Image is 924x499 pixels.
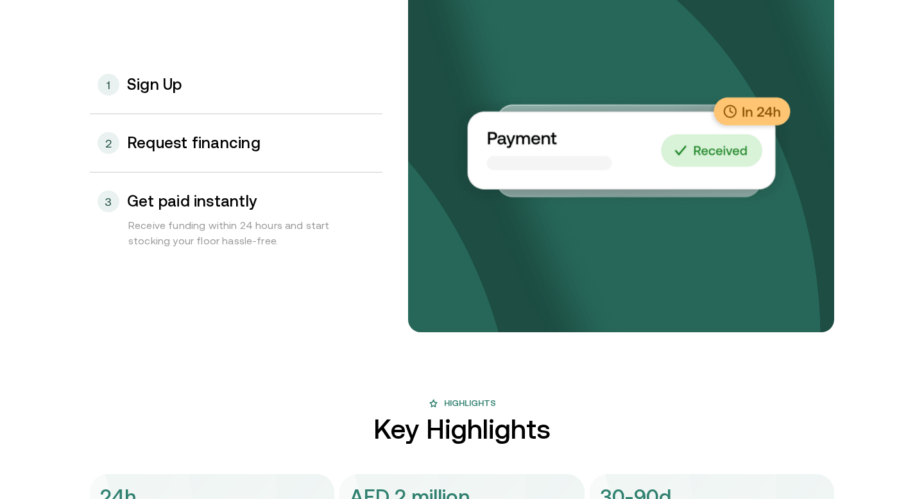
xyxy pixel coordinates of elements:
div: 1 [98,74,119,96]
div: 3 [98,190,119,212]
h3: Sign Up [127,76,182,93]
img: benefit [428,398,439,409]
span: Highlights [444,396,496,410]
h2: Key Highlights [373,415,551,443]
div: Receive funding within 24 hours and start stocking your floor hassle-free. [90,217,382,261]
h3: Get paid instantly [127,193,257,210]
h3: Request financing [127,135,261,151]
div: 2 [98,132,119,154]
img: Your payments collected on time. [448,92,794,208]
